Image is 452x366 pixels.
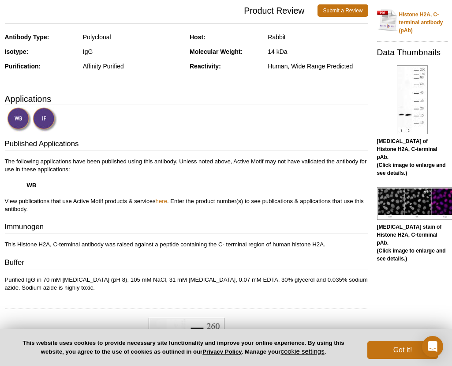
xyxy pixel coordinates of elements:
[5,34,49,41] strong: Antibody Type:
[5,257,368,270] h3: Buffer
[5,92,368,106] h3: Applications
[5,158,368,213] p: The following applications have been published using this antibody. Unless noted above, Active Mo...
[5,48,29,55] strong: Isotype:
[5,222,368,234] h3: Immunogen
[27,182,37,189] strong: WB
[5,4,318,17] span: Product Review
[377,223,448,263] p: (Click image to enlarge and see details.)
[318,4,368,17] a: Submit a Review
[422,336,443,357] div: Open Intercom Messenger
[377,224,442,246] b: [MEDICAL_DATA] stain of Histone H2A, C-terminal pAb.
[377,5,448,34] a: Histone H2A, C-terminal antibody (pAb)
[5,63,41,70] strong: Purification:
[7,107,31,132] img: Western Blot Validated
[190,48,243,55] strong: Molecular Weight:
[397,65,428,134] img: Histone H2A, C-terminal antibody (pAb) tested by Western blot.
[377,137,448,177] p: (Click image to enlarge and see details.)
[14,339,353,356] p: This website uses cookies to provide necessary site functionality and improve your online experie...
[202,348,241,355] a: Privacy Policy
[268,62,368,70] div: Human, Wide Range Predicted
[33,107,57,132] img: Immunofluorescence Validated
[83,48,183,56] div: IgG
[367,341,438,359] button: Got it!
[5,241,368,249] p: This Histone H2A, C-terminal antibody was raised against a peptide containing the C- terminal reg...
[156,198,167,204] a: here
[377,49,448,57] h2: Data Thumbnails
[83,33,183,41] div: Polyclonal
[280,347,324,355] button: cookie settings
[268,48,368,56] div: 14 kDa
[190,63,221,70] strong: Reactivity:
[5,276,368,292] p: Purified IgG in 70 mM [MEDICAL_DATA] (pH 8), 105 mM NaCl, 31 mM [MEDICAL_DATA], 0.07 mM EDTA, 30%...
[5,139,368,151] h3: Published Applications
[268,33,368,41] div: Rabbit
[377,138,437,160] b: [MEDICAL_DATA] of Histone H2A, C-terminal pAb.
[190,34,205,41] strong: Host:
[83,62,183,70] div: Affinity Purified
